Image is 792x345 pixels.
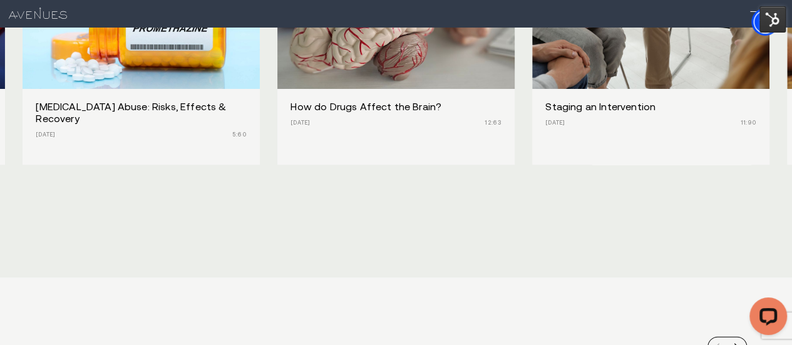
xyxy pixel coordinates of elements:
p: [DATE] [36,132,229,139]
p: [DATE] [545,120,739,127]
div: Accessibility Menu [751,8,779,36]
span: 12:63 [485,120,501,127]
iframe: LiveChat chat widget [739,292,792,345]
h3: Staging an Intervention [545,102,756,114]
h3: How do Drugs Affect the Brain? [291,102,501,114]
h3: [MEDICAL_DATA] Abuse: Risks, Effects & Recovery [36,102,247,126]
span: 5:60 [232,132,247,139]
span: 11:90 [741,120,756,127]
img: HubSpot Tools Menu Toggle [759,6,786,33]
p: [DATE] [291,120,484,127]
